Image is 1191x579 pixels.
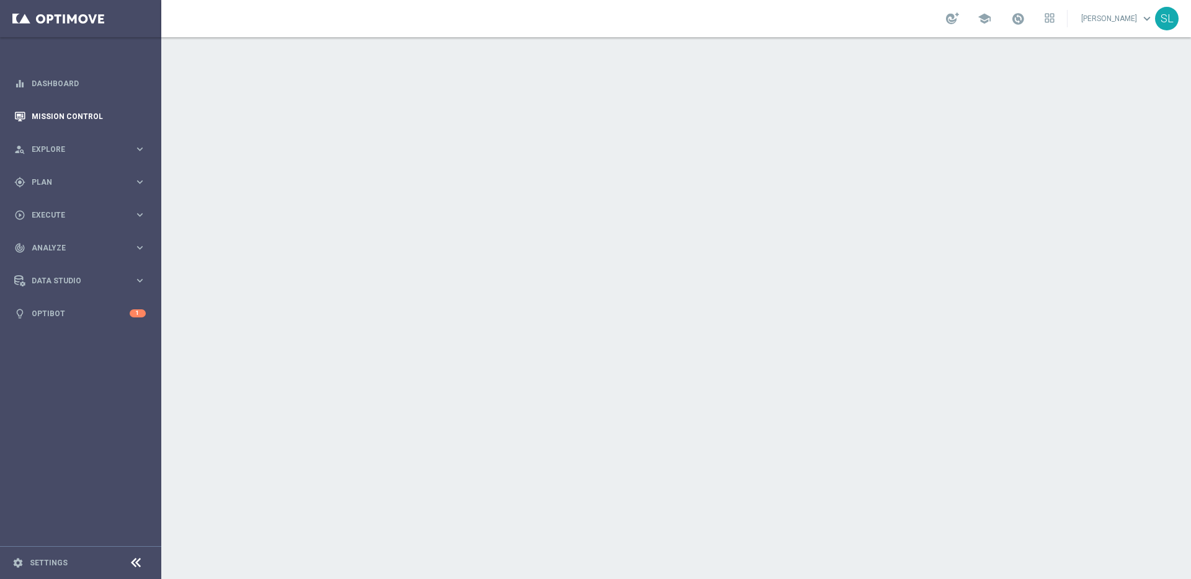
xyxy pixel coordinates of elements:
[14,276,146,286] button: Data Studio keyboard_arrow_right
[32,100,146,133] a: Mission Control
[32,179,134,186] span: Plan
[14,309,146,319] button: lightbulb Optibot 1
[134,242,146,254] i: keyboard_arrow_right
[1140,12,1154,25] span: keyboard_arrow_down
[14,79,146,89] button: equalizer Dashboard
[14,112,146,122] button: Mission Control
[32,297,130,330] a: Optibot
[14,297,146,330] div: Optibot
[14,78,25,89] i: equalizer
[32,277,134,285] span: Data Studio
[130,309,146,317] div: 1
[14,243,146,253] button: track_changes Analyze keyboard_arrow_right
[14,177,25,188] i: gps_fixed
[134,275,146,286] i: keyboard_arrow_right
[14,210,134,221] div: Execute
[32,146,134,153] span: Explore
[30,559,68,567] a: Settings
[14,144,25,155] i: person_search
[14,144,146,154] button: person_search Explore keyboard_arrow_right
[14,100,146,133] div: Mission Control
[32,211,134,219] span: Execute
[14,242,25,254] i: track_changes
[14,177,134,188] div: Plan
[134,209,146,221] i: keyboard_arrow_right
[14,210,25,221] i: play_circle_outline
[978,12,991,25] span: school
[14,210,146,220] button: play_circle_outline Execute keyboard_arrow_right
[134,176,146,188] i: keyboard_arrow_right
[1080,9,1155,28] a: [PERSON_NAME]keyboard_arrow_down
[14,242,134,254] div: Analyze
[14,177,146,187] button: gps_fixed Plan keyboard_arrow_right
[14,308,25,319] i: lightbulb
[32,67,146,100] a: Dashboard
[32,244,134,252] span: Analyze
[134,143,146,155] i: keyboard_arrow_right
[14,67,146,100] div: Dashboard
[14,275,134,286] div: Data Studio
[14,144,134,155] div: Explore
[12,557,24,568] i: settings
[1155,7,1179,30] div: SL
